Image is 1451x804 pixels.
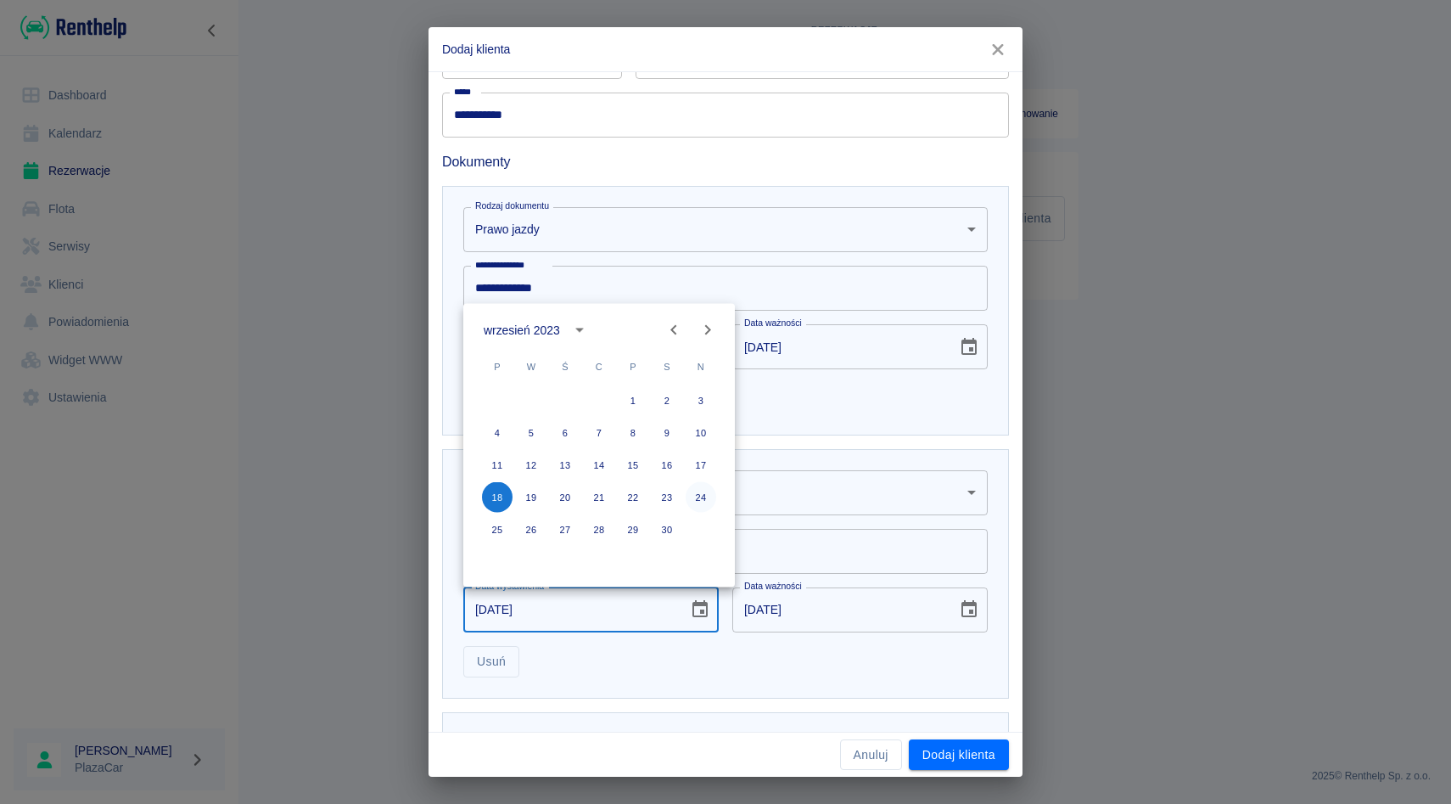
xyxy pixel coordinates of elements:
[475,200,549,212] label: Rodzaj dokumentu
[618,514,648,545] button: 29
[516,350,546,384] span: wtorek
[686,450,716,481] button: 17
[691,313,725,347] button: Next month
[484,321,560,339] div: wrzesień 2023
[652,350,682,384] span: sobota
[652,450,682,481] button: 16
[565,316,594,345] button: calendar view is open, switch to year view
[652,418,682,448] button: 9
[463,207,988,252] div: Prawo jazdy
[516,418,546,448] button: 5
[618,418,648,448] button: 8
[732,588,945,633] input: DD-MM-YYYY
[550,450,580,481] button: 13
[482,482,513,513] button: 18
[618,482,648,513] button: 22
[463,646,519,677] button: Usuń
[657,313,691,347] button: Previous month
[618,450,648,481] button: 15
[429,27,1022,71] h2: Dodaj klienta
[482,350,513,384] span: poniedziałek
[618,350,648,384] span: piątek
[550,482,580,513] button: 20
[683,593,717,627] button: Choose date, selected date is 18 wrz 2023
[516,514,546,545] button: 26
[732,324,945,369] input: DD-MM-YYYY
[550,350,580,384] span: środa
[686,482,716,513] button: 24
[952,593,986,627] button: Choose date, selected date is 18 wrz 2033
[584,450,614,481] button: 14
[840,739,902,771] button: Anuluj
[475,580,544,593] label: Data wystawienia
[516,450,546,481] button: 12
[584,514,614,545] button: 28
[686,350,716,384] span: niedziela
[482,450,513,481] button: 11
[550,418,580,448] button: 6
[584,418,614,448] button: 7
[442,151,1009,172] h6: Dokumenty
[584,350,614,384] span: czwartek
[652,514,682,545] button: 30
[652,482,682,513] button: 23
[652,385,682,416] button: 2
[744,317,802,329] label: Data ważności
[516,482,546,513] button: 19
[584,482,614,513] button: 21
[744,580,802,593] label: Data ważności
[550,514,580,545] button: 27
[482,418,513,448] button: 4
[463,588,676,633] input: DD-MM-YYYY
[686,418,716,448] button: 10
[618,385,648,416] button: 1
[909,739,1009,771] button: Dodaj klienta
[482,514,513,545] button: 25
[686,385,716,416] button: 3
[952,330,986,364] button: Choose date, selected date is 14 maj 2081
